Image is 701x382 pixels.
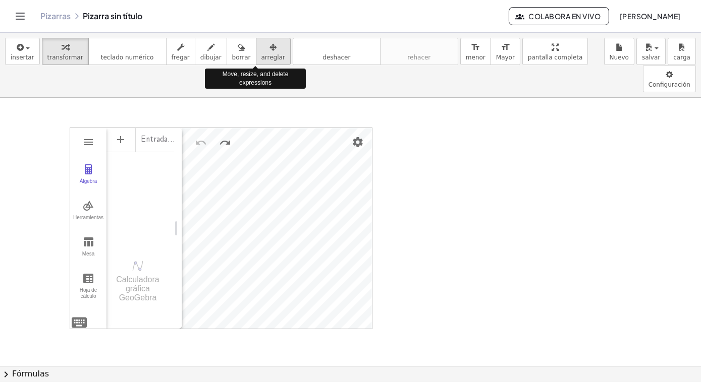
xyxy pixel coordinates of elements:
[611,7,689,25] button: [PERSON_NAME]
[293,38,381,65] button: deshacerdeshacer
[610,54,629,61] span: Nuevo
[11,54,34,61] span: insertar
[101,54,154,61] span: teclado numérico
[528,12,601,21] font: Colabora en vivo
[82,136,94,148] img: Main Menu
[522,38,588,65] button: pantalla completa
[172,54,190,61] span: fregar
[88,38,167,65] button: tecladoteclado numérico
[466,54,486,61] span: menor
[604,38,634,65] button: Nuevo
[72,251,104,265] div: Mesa
[642,54,660,61] span: salvar
[106,127,174,245] div: Álgebra
[491,38,520,65] button: format_sizeMayor
[216,134,234,152] button: Redo
[72,215,104,229] div: Herramientas
[649,81,690,88] span: Configuración
[200,54,222,61] span: dibujar
[47,54,83,61] span: transformar
[349,133,367,151] button: Settings
[182,128,372,329] canvas: Vista de gráficos 1
[256,38,291,65] button: arreglar
[528,54,583,61] span: pantalla completa
[509,7,609,25] button: Colabora en vivo
[380,38,458,65] button: rehacerrehacer
[636,38,666,65] button: salvar
[70,313,88,332] img: svg+xml;base64,PHN2ZyB4bWxucz0iaHR0cDovL3d3dy53My5vcmcvMjAwMC9zdmciIHdpZHRoPSIyNCIgaGVpZ2h0PSIyNC...
[12,368,49,380] font: Fórmulas
[322,54,350,61] span: deshacer
[70,128,372,329] div: Calculadora gráfica
[141,132,175,148] div: Entrada...
[643,65,696,92] button: Configuración
[205,69,306,89] div: Move, resize, and delete expressions
[386,41,453,53] i: rehacer
[195,38,227,65] button: dibujar
[72,287,104,301] div: Hoja de cálculo
[668,38,696,65] button: carga
[261,54,285,61] span: arreglar
[227,38,256,65] button: borrar
[496,54,515,61] span: Mayor
[40,11,71,21] a: Pizarras
[72,178,104,193] div: Álgebra
[501,41,510,53] i: format_size
[298,41,375,53] i: deshacer
[94,41,161,53] i: teclado
[5,38,40,65] button: insertar
[673,54,690,61] span: carga
[407,54,430,61] span: rehacer
[232,54,251,61] span: borrar
[471,41,480,53] i: format_size
[166,38,195,65] button: fregar
[192,134,210,152] button: Undo
[460,38,491,65] button: format_sizemenor
[109,128,133,152] button: Agregar artículo
[12,8,28,24] button: Alternar navegación
[132,260,144,272] img: svg+xml;base64,PHN2ZyB4bWxucz0iaHR0cDovL3d3dy53My5vcmcvMjAwMC9zdmciIHhtbG5zOnhsaW5rPSJodHRwOi8vd3...
[42,38,89,65] button: transformar
[106,275,169,302] div: Calculadora gráfica GeoGebra
[619,12,681,21] font: [PERSON_NAME]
